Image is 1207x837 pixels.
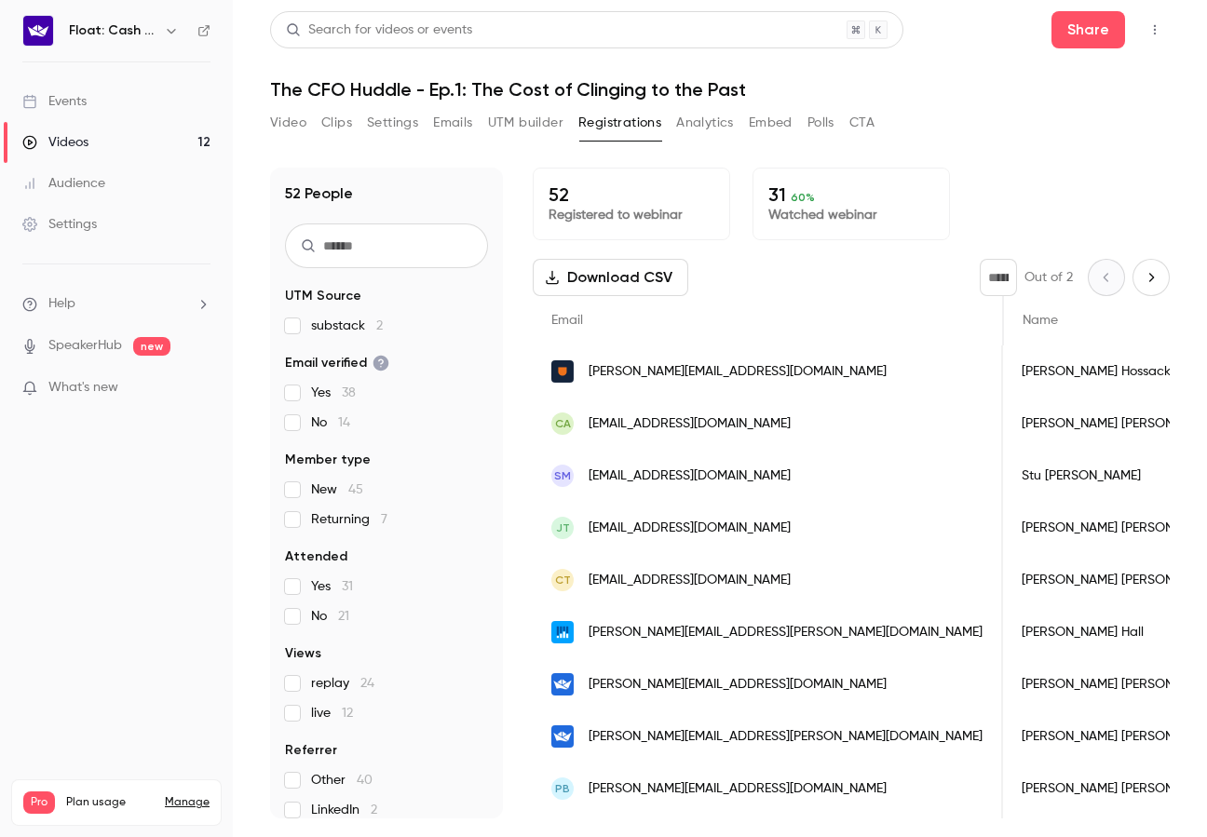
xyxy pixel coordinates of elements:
[338,416,350,429] span: 14
[589,414,791,434] span: [EMAIL_ADDRESS][DOMAIN_NAME]
[23,16,53,46] img: Float: Cash Flow Intelligence Series
[1023,314,1058,327] span: Name
[69,21,156,40] h6: Float: Cash Flow Intelligence Series
[48,336,122,356] a: SpeakerHub
[48,378,118,398] span: What's new
[549,206,714,224] p: Registered to webinar
[589,571,791,590] span: [EMAIL_ADDRESS][DOMAIN_NAME]
[549,183,714,206] p: 52
[338,610,349,623] span: 21
[23,791,55,814] span: Pro
[589,519,791,538] span: [EMAIL_ADDRESS][DOMAIN_NAME]
[589,466,791,486] span: [EMAIL_ADDRESS][DOMAIN_NAME]
[22,92,87,111] div: Events
[555,415,571,432] span: CA
[360,677,374,690] span: 24
[488,108,563,138] button: UTM builder
[768,183,934,206] p: 31
[285,287,361,305] span: UTM Source
[285,182,353,205] h1: 52 People
[791,191,815,204] span: 60 %
[551,621,574,643] img: adfin.com
[270,78,1170,101] h1: The CFO Huddle - Ep.1: The Cost of Clinging to the Past
[376,319,383,332] span: 2
[342,580,353,593] span: 31
[533,259,688,296] button: Download CSV
[348,483,363,496] span: 45
[22,294,210,314] li: help-dropdown-opener
[371,803,377,817] span: 2
[589,623,983,642] span: [PERSON_NAME][EMAIL_ADDRESS][PERSON_NAME][DOMAIN_NAME]
[676,108,734,138] button: Analytics
[1132,259,1170,296] button: Next page
[381,513,387,526] span: 7
[321,108,352,138] button: Clips
[433,108,472,138] button: Emails
[578,108,661,138] button: Registrations
[551,314,583,327] span: Email
[285,354,389,372] span: Email verified
[357,774,373,787] span: 40
[342,707,353,720] span: 12
[311,577,353,596] span: Yes
[311,480,363,499] span: New
[342,386,356,399] span: 38
[311,704,353,722] span: live
[556,520,570,536] span: JT
[1140,15,1170,45] button: Top Bar Actions
[367,108,418,138] button: Settings
[589,779,887,799] span: [PERSON_NAME][EMAIL_ADDRESS][DOMAIN_NAME]
[1051,11,1125,48] button: Share
[285,287,488,819] section: facet-groups
[551,360,574,383] img: allica.bank
[311,771,373,790] span: Other
[311,317,383,335] span: substack
[311,384,356,402] span: Yes
[311,801,377,819] span: LinkedIn
[589,727,983,747] span: [PERSON_NAME][EMAIL_ADDRESS][PERSON_NAME][DOMAIN_NAME]
[768,206,934,224] p: Watched webinar
[555,780,570,797] span: PB
[22,133,88,152] div: Videos
[270,108,306,138] button: Video
[589,675,887,695] span: [PERSON_NAME][EMAIL_ADDRESS][DOMAIN_NAME]
[807,108,834,138] button: Polls
[551,725,574,748] img: floatapp.com
[133,337,170,356] span: new
[165,795,210,810] a: Manage
[311,607,349,626] span: No
[285,741,337,760] span: Referrer
[48,294,75,314] span: Help
[311,674,374,693] span: replay
[22,215,97,234] div: Settings
[22,174,105,193] div: Audience
[311,413,350,432] span: No
[285,644,321,663] span: Views
[66,795,154,810] span: Plan usage
[286,20,472,40] div: Search for videos or events
[1024,268,1073,287] p: Out of 2
[285,547,347,566] span: Attended
[555,572,571,588] span: CT
[285,451,371,469] span: Member type
[311,510,387,529] span: Returning
[554,467,571,484] span: SM
[589,362,887,382] span: [PERSON_NAME][EMAIL_ADDRESS][DOMAIN_NAME]
[551,673,574,695] img: floatapp.com
[849,108,875,138] button: CTA
[749,108,793,138] button: Embed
